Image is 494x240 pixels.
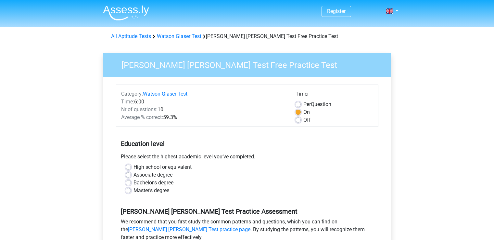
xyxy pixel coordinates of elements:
[133,187,169,194] label: Master's degree
[121,106,158,113] span: Nr of questions:
[303,116,311,124] label: Off
[121,99,134,105] span: Time:
[133,171,172,179] label: Associate degree
[303,100,331,108] label: Question
[121,137,374,150] h5: Education level
[128,226,250,233] a: [PERSON_NAME] [PERSON_NAME] Test practice page
[116,98,291,106] div: 6:00
[111,33,151,39] a: All Aptitude Tests
[121,114,163,120] span: Average % correct:
[121,91,143,97] span: Category:
[116,106,291,113] div: 10
[121,207,374,215] h5: [PERSON_NAME] [PERSON_NAME] Test Practice Assessment
[303,108,310,116] label: On
[133,179,173,187] label: Bachelor's degree
[116,113,291,121] div: 59.3%
[103,5,149,20] img: Assessly
[143,91,187,97] a: Watson Glaser Test
[157,33,201,39] a: Watson Glaser Test
[296,90,373,100] div: Timer
[327,8,346,14] a: Register
[116,153,378,163] div: Please select the highest academic level you’ve completed.
[114,58,386,70] h3: [PERSON_NAME] [PERSON_NAME] Test Free Practice Test
[108,33,386,40] div: [PERSON_NAME] [PERSON_NAME] Test Free Practice Test
[303,101,311,107] span: Per
[133,163,192,171] label: High school or equivalent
